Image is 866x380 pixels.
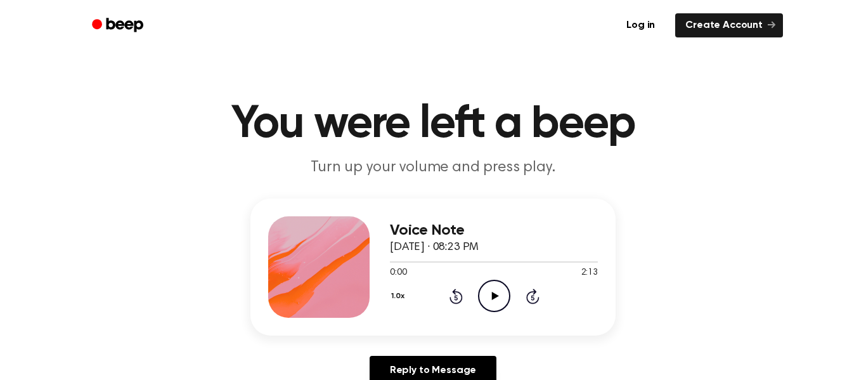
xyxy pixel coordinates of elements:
a: Create Account [675,13,783,37]
button: 1.0x [390,285,409,307]
span: 0:00 [390,266,406,280]
h3: Voice Note [390,222,598,239]
h1: You were left a beep [108,102,758,147]
p: Turn up your volume and press play. [190,157,676,178]
a: Log in [614,11,668,40]
span: [DATE] · 08:23 PM [390,242,479,253]
a: Beep [83,13,155,38]
span: 2:13 [581,266,598,280]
